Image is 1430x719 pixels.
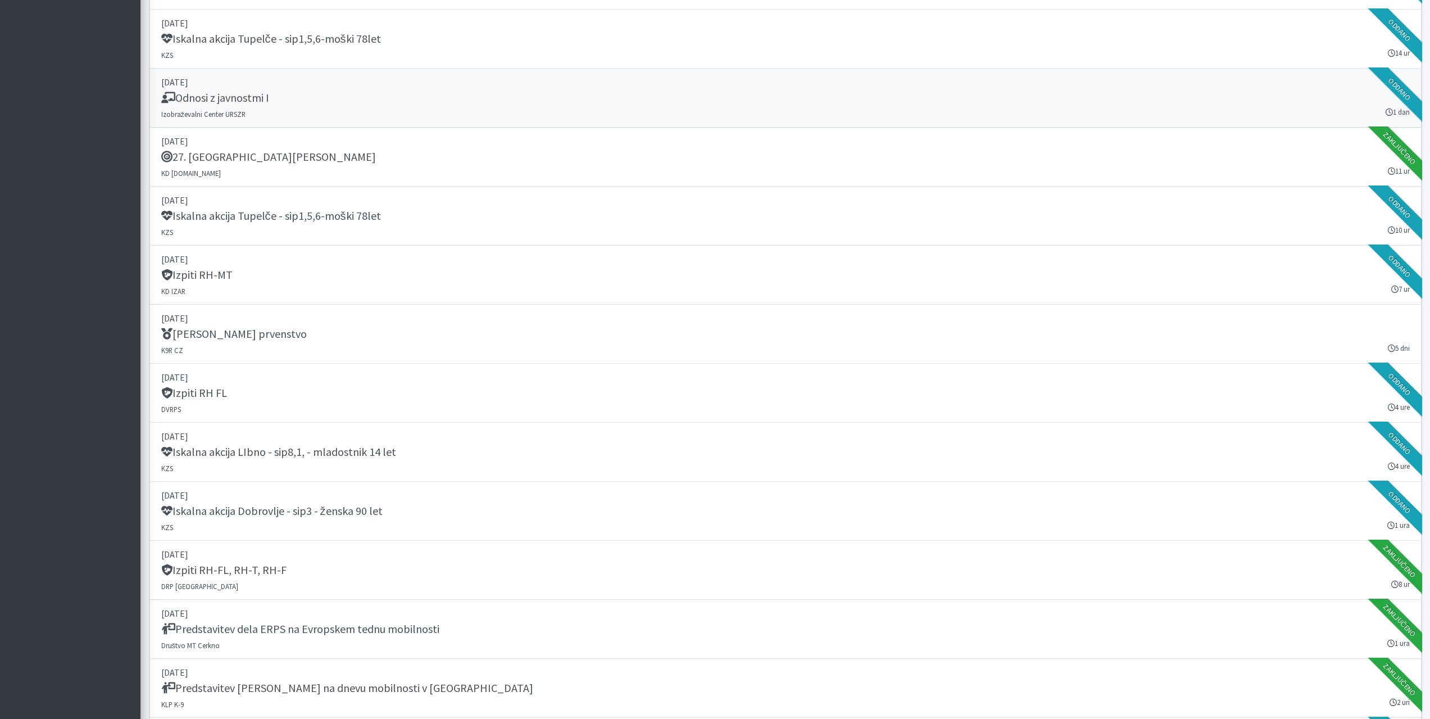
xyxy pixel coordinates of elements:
p: [DATE] [161,607,1410,620]
small: Izobraževalni Center URSZR [161,110,246,119]
a: [DATE] Iskalna akcija Tupelče - sip1,5,6-moški 78let KZS 10 ur Oddano [149,187,1422,246]
small: DVRPS [161,405,181,414]
p: [DATE] [161,429,1410,443]
p: [DATE] [161,489,1410,502]
a: [DATE] 27. [GEOGRAPHIC_DATA][PERSON_NAME] KD [DOMAIN_NAME] 11 ur Zaključeno [149,128,1422,187]
p: [DATE] [161,252,1410,266]
h5: Izpiti RH FL [161,386,227,400]
small: KZS [161,464,173,473]
h5: Izpiti RH-MT [161,268,233,282]
a: [DATE] Odnosi z javnostmi I Izobraževalni Center URSZR 1 dan Oddano [149,69,1422,128]
a: [DATE] Izpiti RH-MT KD IZAR 7 ur Oddano [149,246,1422,305]
p: [DATE] [161,75,1410,89]
p: [DATE] [161,134,1410,148]
small: KD IZAR [161,287,185,296]
h5: Odnosi z javnostmi I [161,91,269,105]
h5: 27. [GEOGRAPHIC_DATA][PERSON_NAME] [161,150,376,164]
small: 5 dni [1388,343,1410,354]
a: [DATE] Izpiti RH FL DVRPS 4 ure Oddano [149,364,1422,423]
a: [DATE] Iskalna akcija LIbno - sip8,1, - mladostnik 14 let KZS 4 ure Oddano [149,423,1422,482]
p: [DATE] [161,193,1410,207]
h5: Iskalna akcija LIbno - sip8,1, - mladostnik 14 let [161,445,396,459]
p: [DATE] [161,548,1410,561]
p: [DATE] [161,370,1410,384]
h5: Iskalna akcija Tupelče - sip1,5,6-moški 78let [161,209,381,223]
a: [DATE] Iskalna akcija Dobrovlje - sip3 - ženska 90 let KZS 1 ura Oddano [149,482,1422,541]
h5: Iskalna akcija Tupelče - sip1,5,6-moški 78let [161,32,381,46]
h5: Izpiti RH-FL, RH-T, RH-F [161,563,287,577]
p: [DATE] [161,16,1410,30]
a: [DATE] Iskalna akcija Tupelče - sip1,5,6-moški 78let KZS 14 ur Oddano [149,10,1422,69]
a: [DATE] Predstavitev dela ERPS na Evropskem tednu mobilnosti Društvo MT Cerkno 1 ura Zaključeno [149,600,1422,659]
small: KD [DOMAIN_NAME] [161,169,221,178]
a: [DATE] Izpiti RH-FL, RH-T, RH-F DRP [GEOGRAPHIC_DATA] 8 ur Zaključeno [149,541,1422,600]
small: KLP K-9 [161,700,184,709]
h5: Iskalna akcija Dobrovlje - sip3 - ženska 90 let [161,504,383,518]
small: KZS [161,51,173,60]
h5: Predstavitev dela ERPS na Evropskem tednu mobilnosti [161,622,439,636]
small: KZS [161,523,173,532]
small: DRP [GEOGRAPHIC_DATA] [161,582,238,591]
small: K9R CZ [161,346,183,355]
small: KZS [161,228,173,237]
a: [DATE] Predstavitev [PERSON_NAME] na dnevu mobilnosti v [GEOGRAPHIC_DATA] KLP K-9 2 uri Zaključeno [149,659,1422,718]
h5: Predstavitev [PERSON_NAME] na dnevu mobilnosti v [GEOGRAPHIC_DATA] [161,681,533,695]
a: [DATE] [PERSON_NAME] prvenstvo K9R CZ 5 dni [149,305,1422,364]
h5: [PERSON_NAME] prvenstvo [161,327,307,341]
p: [DATE] [161,666,1410,679]
p: [DATE] [161,311,1410,325]
small: Društvo MT Cerkno [161,641,220,650]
